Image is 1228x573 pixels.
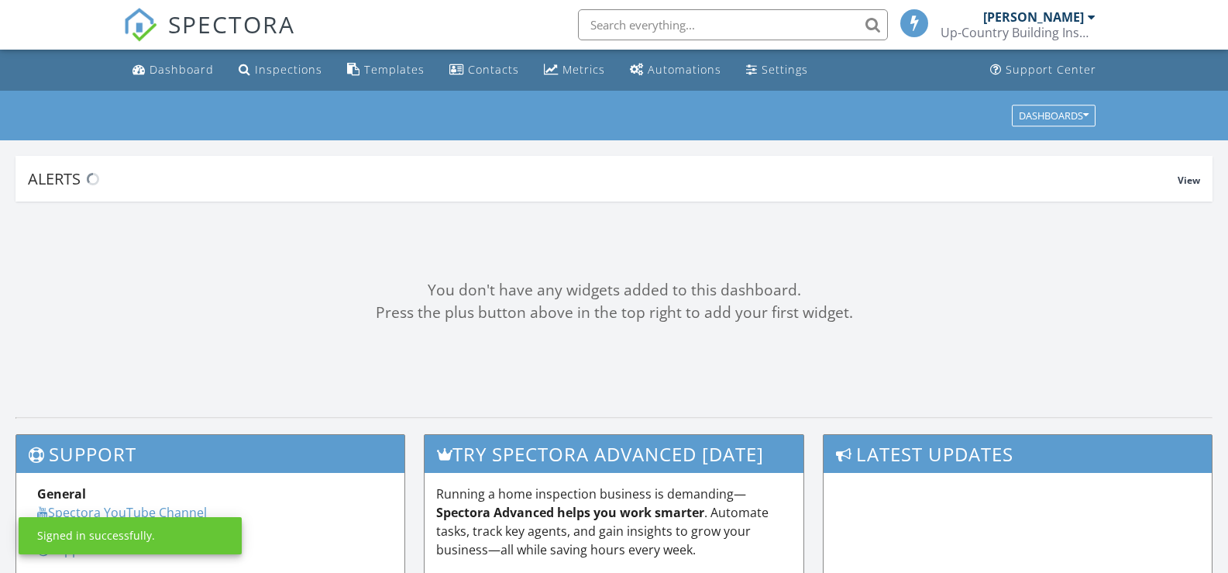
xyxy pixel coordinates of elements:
[37,528,155,544] div: Signed in successfully.
[28,168,1178,189] div: Alerts
[15,302,1213,324] div: Press the plus button above in the top right to add your first widget.
[824,435,1212,473] h3: Latest Updates
[762,62,808,77] div: Settings
[425,435,803,473] h3: Try spectora advanced [DATE]
[341,56,431,85] a: Templates
[37,485,86,502] strong: General
[1178,174,1200,187] span: View
[562,62,605,77] div: Metrics
[123,8,157,42] img: The Best Home Inspection Software - Spectora
[150,62,214,77] div: Dashboard
[941,25,1096,40] div: Up-Country Building Inspectors, Inc.
[15,279,1213,302] div: You don't have any widgets added to this dashboard.
[1019,110,1089,121] div: Dashboards
[168,8,295,40] span: SPECTORA
[126,56,220,85] a: Dashboard
[364,62,425,77] div: Templates
[16,435,404,473] h3: Support
[37,541,140,558] a: Support Center
[37,504,207,521] a: Spectora YouTube Channel
[624,56,728,85] a: Automations (Basic)
[648,62,721,77] div: Automations
[123,21,295,54] a: SPECTORA
[443,56,525,85] a: Contacts
[578,9,888,40] input: Search everything...
[436,504,704,521] strong: Spectora Advanced helps you work smarter
[468,62,519,77] div: Contacts
[983,9,1084,25] div: [PERSON_NAME]
[740,56,814,85] a: Settings
[1012,105,1096,126] button: Dashboards
[984,56,1102,85] a: Support Center
[255,62,322,77] div: Inspections
[538,56,611,85] a: Metrics
[232,56,328,85] a: Inspections
[436,485,792,559] p: Running a home inspection business is demanding— . Automate tasks, track key agents, and gain ins...
[1006,62,1096,77] div: Support Center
